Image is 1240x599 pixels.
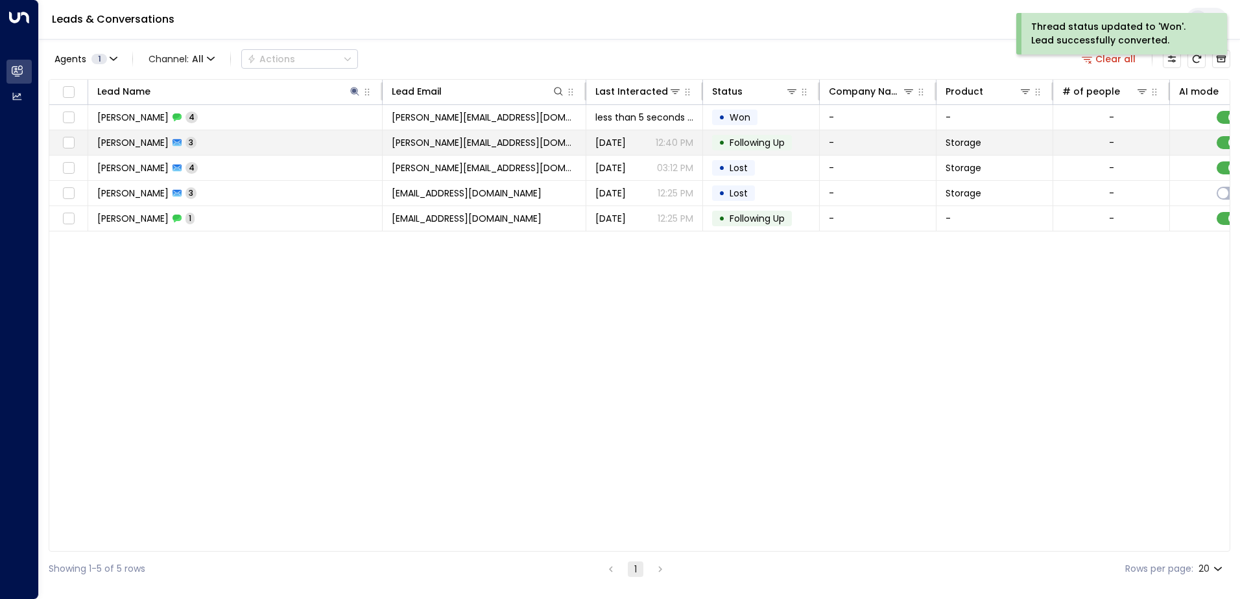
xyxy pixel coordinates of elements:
[247,53,295,65] div: Actions
[712,84,798,99] div: Status
[52,12,174,27] a: Leads & Conversations
[595,111,693,124] span: less than 5 seconds ago
[60,211,77,227] span: Toggle select row
[820,130,936,155] td: -
[192,54,204,64] span: All
[392,84,565,99] div: Lead Email
[60,185,77,202] span: Toggle select row
[143,50,220,68] span: Channel:
[392,84,442,99] div: Lead Email
[1109,212,1114,225] div: -
[392,111,577,124] span: carissa.lee111@gmail.com
[595,84,682,99] div: Last Interacted
[595,84,668,99] div: Last Interacted
[946,136,981,149] span: Storage
[719,106,725,128] div: •
[719,207,725,229] div: •
[595,136,626,149] span: Sep 06, 2025
[656,136,693,149] p: 12:40 PM
[820,156,936,180] td: -
[185,162,198,173] span: 4
[658,212,693,225] p: 12:25 PM
[946,161,981,174] span: Storage
[97,161,169,174] span: Carissa Lee
[658,187,693,200] p: 12:25 PM
[1062,84,1149,99] div: # of people
[820,105,936,130] td: -
[97,111,169,124] span: Carissa Lee
[820,181,936,206] td: -
[946,84,983,99] div: Product
[1109,111,1114,124] div: -
[730,187,748,200] span: Lost
[60,160,77,176] span: Toggle select row
[730,111,750,124] span: Won
[97,84,361,99] div: Lead Name
[1062,84,1120,99] div: # of people
[719,132,725,154] div: •
[936,105,1053,130] td: -
[185,187,197,198] span: 3
[829,84,915,99] div: Company Name
[241,49,358,69] div: Button group with a nested menu
[185,213,195,224] span: 1
[730,136,785,149] span: Following Up
[185,112,198,123] span: 4
[241,49,358,69] button: Actions
[719,157,725,179] div: •
[392,212,542,225] span: xocarufu@gmail.com
[1109,136,1114,149] div: -
[595,212,626,225] span: Aug 26, 2025
[946,84,1032,99] div: Product
[595,187,626,200] span: Sep 03, 2025
[91,54,107,64] span: 1
[820,206,936,231] td: -
[1125,562,1193,576] label: Rows per page:
[49,562,145,576] div: Showing 1-5 of 5 rows
[54,54,86,64] span: Agents
[628,561,643,577] button: page 1
[1179,84,1219,99] div: AI mode
[1109,161,1114,174] div: -
[60,110,77,126] span: Toggle select row
[719,182,725,204] div: •
[829,84,902,99] div: Company Name
[946,187,981,200] span: Storage
[936,206,1053,231] td: -
[730,212,785,225] span: Following Up
[60,135,77,151] span: Toggle select row
[97,84,150,99] div: Lead Name
[1198,559,1225,578] div: 20
[49,50,122,68] button: Agents1
[97,187,169,200] span: Carissa Logan
[97,212,169,225] span: Carissa Logan
[595,161,626,174] span: Aug 13, 2025
[392,187,542,200] span: xocarufu@gmail.com
[392,161,577,174] span: carissa.lee111@gmail.com
[392,136,577,149] span: carissa.lee111@gmail.com
[185,137,197,148] span: 3
[143,50,220,68] button: Channel:All
[97,136,169,149] span: Carissa Lee
[657,161,693,174] p: 03:12 PM
[1031,20,1210,47] div: Thread status updated to 'Won'. Lead successfully converted.
[602,561,669,577] nav: pagination navigation
[1109,187,1114,200] div: -
[712,84,743,99] div: Status
[730,161,748,174] span: Lost
[60,84,77,100] span: Toggle select all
